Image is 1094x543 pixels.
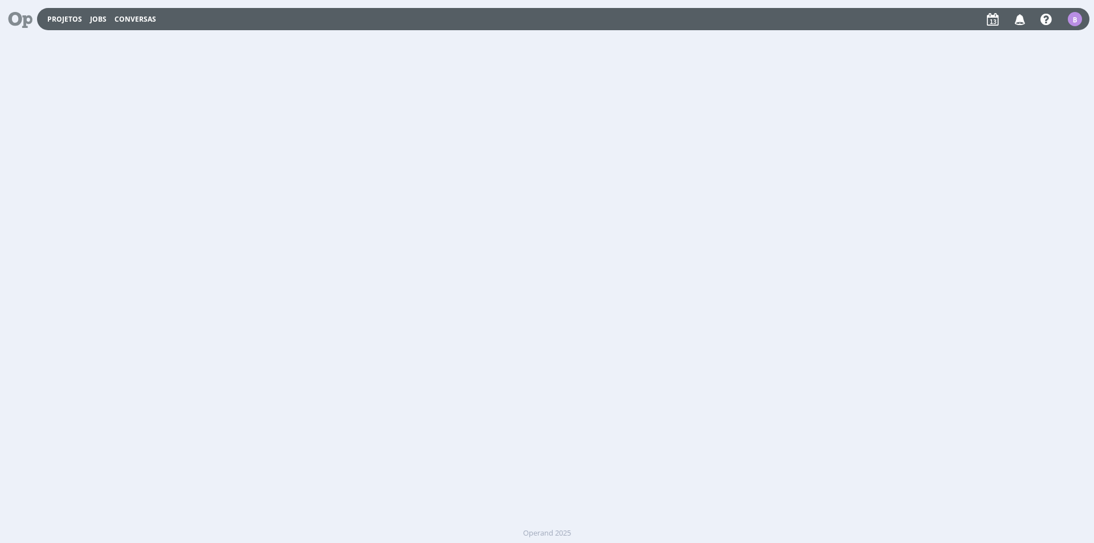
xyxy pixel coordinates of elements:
button: Conversas [111,15,160,24]
a: Jobs [90,14,107,24]
a: Conversas [115,14,156,24]
button: Jobs [87,15,110,24]
button: Projetos [44,15,85,24]
button: B [1067,9,1083,29]
a: Projetos [47,14,82,24]
div: B [1068,12,1082,26]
